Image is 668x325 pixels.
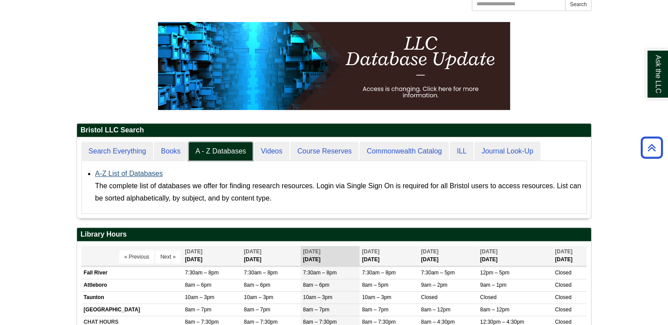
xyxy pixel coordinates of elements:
span: [DATE] [362,248,379,255]
th: [DATE] [478,246,553,266]
th: [DATE] [360,246,418,266]
span: Closed [555,319,571,325]
span: 10am – 3pm [185,294,214,300]
td: [GEOGRAPHIC_DATA] [81,304,183,316]
span: 9am – 2pm [421,282,448,288]
span: 8am – 7:30pm [303,319,337,325]
span: 8am – 7pm [244,307,270,313]
span: 8am – 7pm [303,307,329,313]
div: The complete list of databases we offer for finding research resources. Login via Single Sign On ... [95,180,582,204]
a: Search Everything [81,142,153,161]
span: 8am – 6pm [185,282,211,288]
span: [DATE] [555,248,573,255]
span: 8am – 7:30pm [244,319,278,325]
span: Closed [555,294,571,300]
span: 8am – 5pm [362,282,388,288]
td: Attleboro [81,279,183,291]
span: 7:30am – 5pm [421,270,455,276]
a: A - Z Databases [188,142,253,161]
th: [DATE] [301,246,360,266]
span: 8am – 6pm [244,282,270,288]
a: Commonwealth Catalog [360,142,449,161]
span: [DATE] [421,248,439,255]
a: Videos [254,142,290,161]
th: [DATE] [553,246,587,266]
button: « Previous [119,250,154,263]
a: Back to Top [638,142,666,153]
button: Next » [155,250,180,263]
span: 7:30am – 8pm [244,270,278,276]
span: 7:30am – 8pm [303,270,337,276]
span: Closed [555,270,571,276]
span: 8am – 6pm [303,282,329,288]
span: [DATE] [303,248,320,255]
a: Books [154,142,187,161]
span: Closed [555,307,571,313]
span: Closed [480,294,496,300]
h2: Bristol LLC Search [77,124,591,137]
span: Closed [421,294,437,300]
span: 8am – 7:30pm [362,319,396,325]
img: HTML tutorial [158,22,510,110]
span: [DATE] [244,248,261,255]
th: [DATE] [183,246,242,266]
td: Taunton [81,292,183,304]
a: A-Z List of Databases [95,170,163,177]
a: Course Reserves [290,142,359,161]
span: 7:30am – 8pm [185,270,219,276]
span: 8am – 7pm [362,307,388,313]
span: 12pm – 5pm [480,270,510,276]
span: [DATE] [480,248,498,255]
span: 7:30am – 8pm [362,270,396,276]
td: Fall River [81,267,183,279]
span: 8am – 7:30pm [185,319,219,325]
a: Journal Look-Up [474,142,540,161]
span: [DATE] [185,248,202,255]
span: 10am – 3pm [362,294,391,300]
span: Closed [555,282,571,288]
span: 10am – 3pm [244,294,273,300]
span: 8am – 7pm [185,307,211,313]
span: 12:30pm – 4:30pm [480,319,524,325]
span: 10am – 3pm [303,294,332,300]
span: 8am – 4:30pm [421,319,455,325]
span: 8am – 12pm [480,307,510,313]
h2: Library Hours [77,228,591,241]
th: [DATE] [419,246,478,266]
a: ILL [450,142,473,161]
th: [DATE] [242,246,301,266]
span: 8am – 12pm [421,307,451,313]
span: 9am – 1pm [480,282,507,288]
